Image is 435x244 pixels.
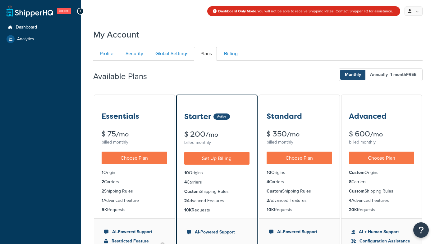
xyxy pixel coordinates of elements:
small: /mo [287,130,300,139]
div: billed monthly [267,138,332,147]
span: - 1 month [388,71,416,78]
li: Shipping Rules [349,188,414,195]
li: Requests [267,206,332,213]
strong: 2 [184,197,187,204]
a: Security [119,47,148,61]
li: Origin [102,169,167,176]
h2: Available Plans [93,72,156,81]
strong: 8 [349,179,351,185]
small: /mo [370,130,383,139]
div: billed monthly [349,138,414,147]
a: Choose Plan [267,152,332,164]
div: Active [213,113,230,120]
strong: 5K [102,206,107,213]
b: FREE [406,71,416,78]
a: Dashboard [5,22,76,33]
span: Analytics [17,37,34,42]
strong: 10K [184,207,192,213]
strong: 10 [267,169,271,176]
li: Carriers [102,179,167,185]
strong: 4 [184,179,187,185]
strong: 10K [267,206,274,213]
strong: Dashboard Only Mode. [218,8,257,14]
li: Carriers [349,179,414,185]
strong: 2 [102,179,104,185]
strong: Custom [184,188,200,195]
strong: 2 [267,197,269,204]
li: Requests [349,206,414,213]
h3: Essentials [102,112,139,120]
strong: 1 [102,197,103,204]
li: Advanced Features [267,197,332,204]
strong: 4 [267,179,269,185]
div: $ 75 [102,130,167,138]
a: ShipperHQ Home [7,5,53,17]
strong: 20K [349,206,357,213]
h3: Starter [184,113,211,121]
a: Profile [93,47,118,61]
li: Shipping Rules [184,188,250,195]
li: Origins [349,169,414,176]
span: Expired! [57,8,71,14]
li: AI-Powered Support [187,229,247,236]
li: Origins [267,169,332,176]
li: Advanced Features [184,197,250,204]
li: Advanced Features [349,197,414,204]
span: Monthly [340,70,366,80]
li: Carriers [267,179,332,185]
small: /mo [116,130,129,139]
a: Plans [194,47,217,61]
li: Origins [184,170,250,176]
li: Requests [184,207,250,214]
div: $ 350 [267,130,332,138]
strong: 2 [102,188,104,194]
span: Annually [365,70,421,80]
div: $ 200 [184,131,250,138]
div: billed monthly [102,138,167,147]
a: Choose Plan [102,152,167,164]
a: Billing [217,47,243,61]
h3: Standard [267,112,302,120]
div: $ 600 [349,130,414,138]
a: Set Up Billing [184,152,250,165]
span: You will not be able to receive Shipping Rates. Contact ShipperHQ for assistance. [218,8,393,14]
h1: My Account [93,29,139,41]
span: Dashboard [16,25,37,30]
strong: Custom [349,188,364,194]
strong: 10 [184,170,189,176]
button: Monthly Annually- 1 monthFREE [339,68,423,81]
li: Carriers [184,179,250,186]
li: Shipping Rules [267,188,332,195]
a: Analytics [5,33,76,45]
div: billed monthly [184,138,250,147]
a: Global Settings [149,47,193,61]
li: AI-Powered Support [269,228,330,235]
li: Shipping Rules [102,188,167,195]
strong: Custom [349,169,364,176]
li: AI + Human Support [351,228,412,235]
h3: Advanced [349,112,387,120]
strong: 4 [349,197,351,204]
strong: 1 [102,169,103,176]
li: AI-Powered Support [104,228,165,235]
a: Choose Plan [349,152,414,164]
button: Open Resource Center [413,222,429,238]
strong: Custom [267,188,282,194]
small: /mo [205,130,218,139]
li: Advanced Feature [102,197,167,204]
li: Requests [102,206,167,213]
